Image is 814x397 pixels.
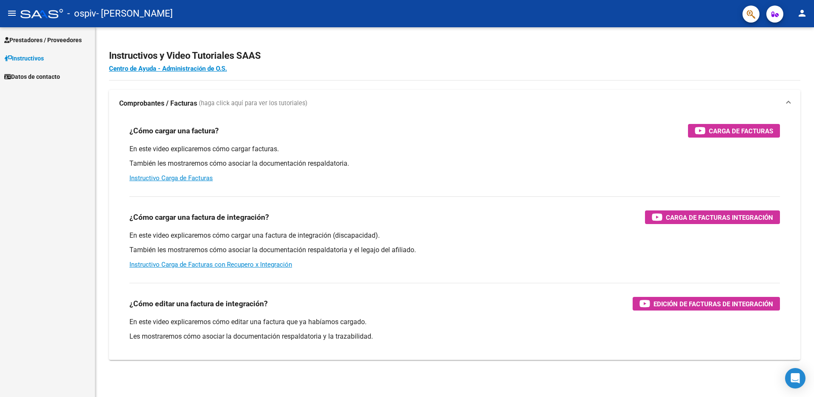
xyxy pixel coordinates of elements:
mat-icon: menu [7,8,17,18]
span: - [PERSON_NAME] [96,4,173,23]
mat-icon: person [797,8,807,18]
span: Carga de Facturas [709,126,773,136]
a: Instructivo Carga de Facturas [129,174,213,182]
p: También les mostraremos cómo asociar la documentación respaldatoria. [129,159,780,168]
p: En este video explicaremos cómo cargar facturas. [129,144,780,154]
span: - ospiv [67,4,96,23]
span: (haga click aquí para ver los tutoriales) [199,99,307,108]
mat-expansion-panel-header: Comprobantes / Facturas (haga click aquí para ver los tutoriales) [109,90,800,117]
p: También les mostraremos cómo asociar la documentación respaldatoria y el legajo del afiliado. [129,245,780,255]
h2: Instructivos y Video Tutoriales SAAS [109,48,800,64]
span: Edición de Facturas de integración [653,299,773,309]
h3: ¿Cómo cargar una factura de integración? [129,211,269,223]
div: Open Intercom Messenger [785,368,805,388]
h3: ¿Cómo editar una factura de integración? [129,298,268,310]
p: En este video explicaremos cómo editar una factura que ya habíamos cargado. [129,317,780,327]
strong: Comprobantes / Facturas [119,99,197,108]
p: Les mostraremos cómo asociar la documentación respaldatoria y la trazabilidad. [129,332,780,341]
span: Prestadores / Proveedores [4,35,82,45]
span: Carga de Facturas Integración [666,212,773,223]
p: En este video explicaremos cómo cargar una factura de integración (discapacidad). [129,231,780,240]
span: Datos de contacto [4,72,60,81]
span: Instructivos [4,54,44,63]
a: Centro de Ayuda - Administración de O.S. [109,65,227,72]
a: Instructivo Carga de Facturas con Recupero x Integración [129,261,292,268]
button: Carga de Facturas Integración [645,210,780,224]
h3: ¿Cómo cargar una factura? [129,125,219,137]
div: Comprobantes / Facturas (haga click aquí para ver los tutoriales) [109,117,800,360]
button: Carga de Facturas [688,124,780,138]
button: Edición de Facturas de integración [633,297,780,311]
